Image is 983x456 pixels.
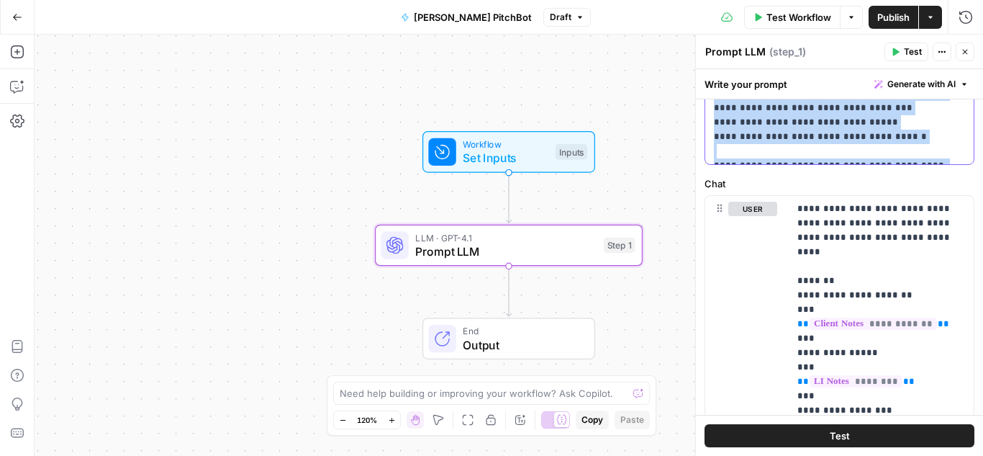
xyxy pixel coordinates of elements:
button: Test [884,43,928,61]
span: Publish [877,10,910,24]
span: LLM · GPT-4.1 [415,231,597,244]
span: Output [463,336,580,354]
button: Publish [869,6,918,29]
div: Inputs [556,144,587,160]
button: [PERSON_NAME] PitchBot [392,6,540,29]
textarea: Prompt LLM [705,45,766,59]
div: Step 1 [604,238,635,254]
span: Draft [550,11,571,24]
span: Prompt LLM [415,243,597,260]
span: End [463,324,580,338]
span: 120% [357,414,377,426]
div: EndOutput [375,318,643,359]
div: WorkflowSet InputsInputs [375,131,643,173]
span: Test [904,45,922,58]
button: Test [705,424,974,447]
button: Generate with AI [869,75,974,94]
div: LLM · GPT-4.1Prompt LLMStep 1 [375,225,643,267]
button: Draft [543,8,591,27]
span: Test Workflow [766,10,831,24]
button: Copy [576,411,609,429]
span: Set Inputs [463,149,548,166]
span: ( step_1 ) [769,45,806,59]
g: Edge from start to step_1 [506,173,511,223]
span: Paste [620,413,644,426]
span: [PERSON_NAME] PitchBot [414,10,532,24]
span: Workflow [463,138,548,151]
span: Copy [581,413,603,426]
g: Edge from step_1 to end [506,266,511,316]
span: Generate with AI [887,78,956,91]
span: Test [830,429,850,443]
label: Chat [705,176,974,191]
button: Paste [615,411,650,429]
button: user [728,202,777,216]
div: Write your prompt [696,69,983,99]
button: Test Workflow [744,6,840,29]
